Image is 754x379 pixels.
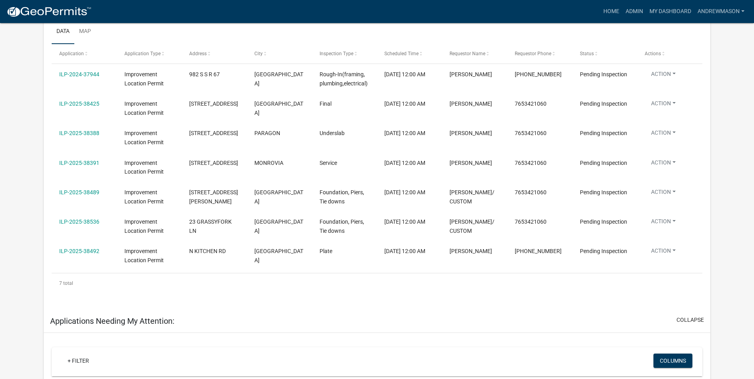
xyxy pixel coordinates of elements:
a: ILP-2025-38492 [59,248,99,254]
span: Pending Inspection [580,101,627,107]
span: Pending Inspection [580,71,627,77]
span: Address [189,51,207,56]
span: 7653421060 [515,189,547,195]
span: Pending Inspection [580,248,627,254]
button: Action [645,129,682,140]
span: 7373 N BRIARHOPPER RD [189,160,238,166]
button: Action [645,217,682,229]
span: MARTINSVILLE [254,189,303,205]
span: Tom Gash [450,101,492,107]
a: ILP-2025-38536 [59,219,99,225]
datatable-header-cell: Application [52,44,117,63]
datatable-header-cell: Requestor Name [442,44,507,63]
span: Service [320,160,337,166]
span: 09/12/2025, 12:00 AM [384,248,425,254]
span: Actions [645,51,661,56]
span: MONROVIA [254,160,283,166]
span: Improvement Location Permit [124,101,164,116]
span: Status [580,51,594,56]
span: Scheduled Time [384,51,419,56]
span: Kevin Bradshaw [450,248,492,254]
span: Pending Inspection [580,219,627,225]
span: MEGAN W/ CUSTOM [450,219,494,234]
datatable-header-cell: Application Type [117,44,182,63]
span: Foundation, Piers, Tie downs [320,189,364,205]
span: Improvement Location Permit [124,130,164,145]
span: Plate [320,248,332,254]
a: Data [52,19,74,44]
datatable-header-cell: Inspection Type [312,44,377,63]
button: Action [645,247,682,258]
span: MARTINSVILLE [254,101,303,116]
span: 7653421060 [515,130,547,136]
a: Map [74,19,96,44]
span: MOORESVILLE [254,248,303,263]
span: Pending Inspection [580,189,627,195]
span: N KITCHEN RD [189,248,226,254]
span: MARTINSVILLE [254,71,303,87]
span: MEGAN W/ CUSTOM [450,189,494,205]
span: Foundation, Piers, Tie downs [320,219,364,234]
a: Home [600,4,622,19]
a: ILP-2025-38391 [59,160,99,166]
a: + Filter [61,354,95,368]
h5: Applications Needing My Attention: [50,316,174,326]
div: 7 total [52,273,702,293]
a: ILP-2025-38388 [59,130,99,136]
span: 09/12/2025, 12:00 AM [384,101,425,107]
button: Action [645,99,682,111]
span: 09/12/2025, 12:00 AM [384,71,425,77]
span: 2110 S S R 67 [189,130,238,136]
span: Bryant [450,130,492,136]
span: Requestor Name [450,51,485,56]
datatable-header-cell: Scheduled Time [377,44,442,63]
span: Application Type [124,51,161,56]
span: Requestor Phone [515,51,551,56]
button: Action [645,159,682,170]
span: 7653421060 [515,101,547,107]
span: 404-754-8965 [515,71,562,77]
span: Final [320,101,331,107]
span: 7653421060 [515,160,547,166]
span: PARAGON [254,130,280,136]
span: Rough-In(framing, plumbing,electrical) [320,71,368,87]
datatable-header-cell: City [247,44,312,63]
span: 982 S S R 67 [189,71,220,77]
span: City [254,51,263,56]
span: Improvement Location Permit [124,219,164,234]
datatable-header-cell: Address [182,44,247,63]
span: 317-431-7649 [515,248,562,254]
button: Action [645,70,682,81]
datatable-header-cell: Requestor Phone [507,44,572,63]
a: ILP-2024-37944 [59,71,99,77]
span: Chad Mccloud [450,160,492,166]
span: 3735 MAGGIE LN [189,189,238,205]
span: 09/12/2025, 12:00 AM [384,130,425,136]
span: MARTINSVILLE [254,219,303,234]
a: ILP-2025-38489 [59,189,99,195]
span: Inspection Type [320,51,353,56]
a: ILP-2025-38425 [59,101,99,107]
span: 09/12/2025, 12:00 AM [384,160,425,166]
span: Application [59,51,84,56]
span: Pending Inspection [580,160,627,166]
a: AndrewMason [694,4,748,19]
span: Improvement Location Permit [124,71,164,87]
a: My Dashboard [646,4,694,19]
datatable-header-cell: Actions [637,44,702,63]
button: Columns [653,354,692,368]
span: Jack De Rosett [450,71,492,77]
span: 09/12/2025, 12:00 AM [384,219,425,225]
button: collapse [676,316,704,324]
span: Underslab [320,130,345,136]
span: 7653421060 [515,219,547,225]
span: Improvement Location Permit [124,160,164,175]
a: Admin [622,4,646,19]
span: Pending Inspection [580,130,627,136]
span: Improvement Location Permit [124,248,164,263]
datatable-header-cell: Status [572,44,637,63]
span: Improvement Location Permit [124,189,164,205]
span: 09/12/2025, 12:00 AM [384,189,425,195]
span: 5976 PLANO RD [189,101,238,107]
button: Action [645,188,682,199]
